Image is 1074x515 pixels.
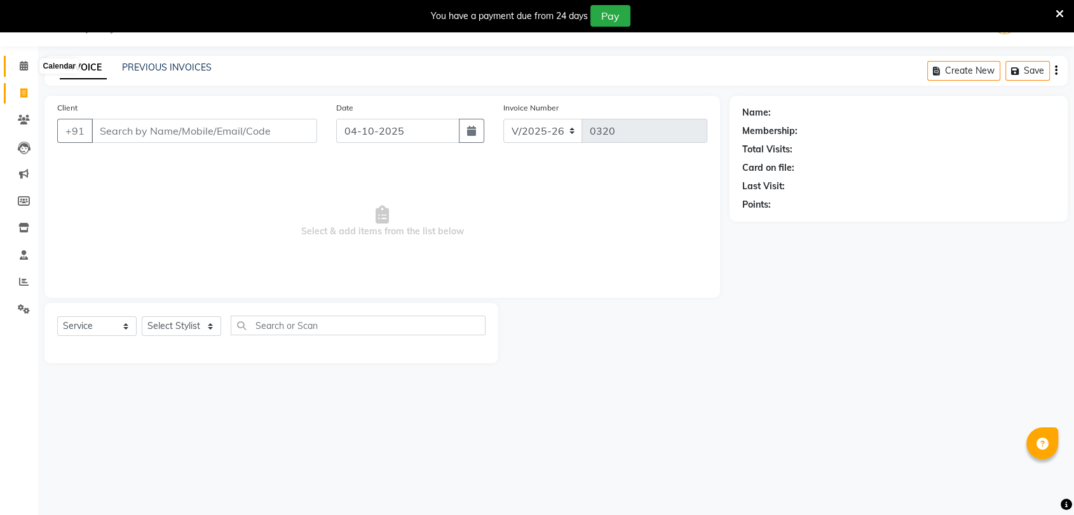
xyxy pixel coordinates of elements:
[590,5,630,27] button: Pay
[431,10,588,23] div: You have a payment due from 24 days
[742,124,798,138] div: Membership:
[57,119,93,143] button: +91
[742,198,771,211] div: Points:
[1005,61,1050,81] button: Save
[742,161,794,175] div: Card on file:
[231,316,486,335] input: Search or Scan
[742,180,785,193] div: Last Visit:
[57,102,78,114] label: Client
[503,102,559,114] label: Invoice Number
[40,58,79,74] div: Calendar
[122,62,212,73] a: PREVIOUS INVOICES
[927,61,1000,81] button: Create New
[57,158,707,285] span: Select & add items from the list below
[92,119,317,143] input: Search by Name/Mobile/Email/Code
[742,143,792,156] div: Total Visits:
[336,102,353,114] label: Date
[742,106,771,119] div: Name:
